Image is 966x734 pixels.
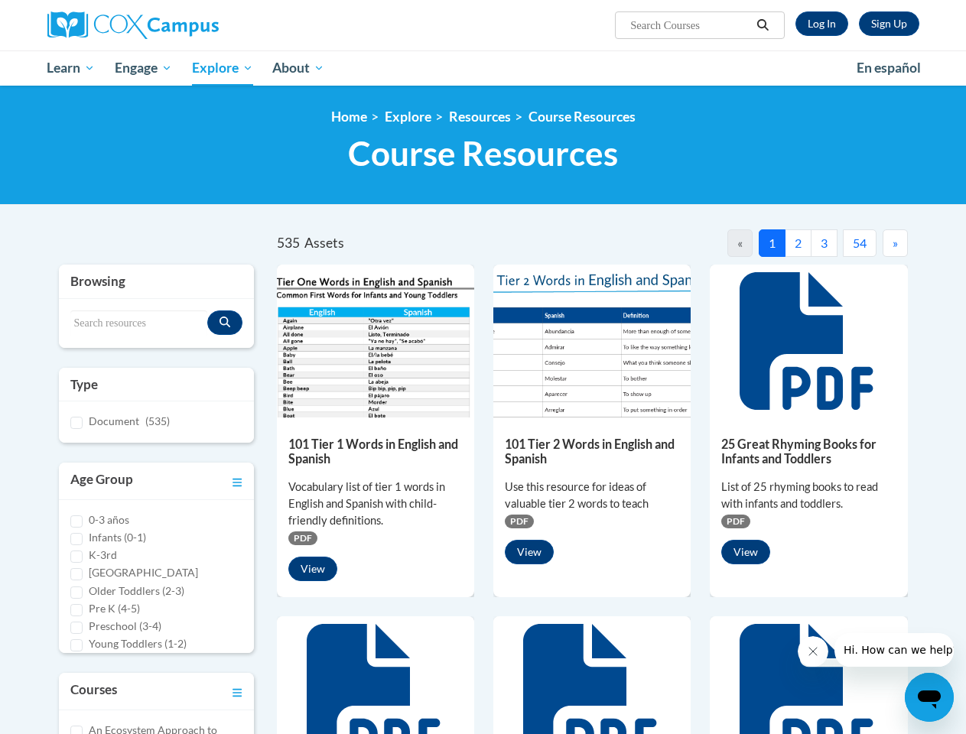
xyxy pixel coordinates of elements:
[798,636,828,667] iframe: Close message
[893,235,898,250] span: »
[277,265,474,417] img: d35314be-4b7e-462d-8f95-b17e3d3bb747.pdf
[331,109,367,125] a: Home
[505,515,534,528] span: PDF
[70,272,242,291] h3: Browsing
[47,11,219,39] img: Cox Campus
[721,540,770,564] button: View
[905,673,954,722] iframe: Button to launch messaging window
[145,414,170,427] span: (535)
[70,375,242,394] h3: Type
[883,229,908,257] button: Next
[505,540,554,564] button: View
[70,310,207,336] input: Search resources
[721,479,896,512] div: List of 25 rhyming books to read with infants and toddlers.
[70,470,133,492] h3: Age Group
[721,437,896,466] h5: 25 Great Rhyming Books for Infants and Toddlers
[505,479,679,512] div: Use this resource for ideas of valuable tier 2 words to teach
[505,437,679,466] h5: 101 Tier 2 Words in English and Spanish
[233,680,242,702] a: Toggle collapse
[493,265,691,417] img: 836e94b2-264a-47ae-9840-fb2574307f3b.pdf
[795,11,848,36] a: Log In
[288,437,463,466] h5: 101 Tier 1 Words in English and Spanish
[89,529,146,546] label: Infants (0-1)
[115,59,172,77] span: Engage
[277,235,300,251] span: 535
[385,109,431,125] a: Explore
[857,60,921,76] span: En español
[859,11,919,36] a: Register
[811,229,838,257] button: 3
[785,229,812,257] button: 2
[89,564,198,581] label: [GEOGRAPHIC_DATA]
[592,229,908,257] nav: Pagination Navigation
[834,633,954,667] iframe: Message from company
[89,512,129,528] label: 0-3 años
[89,600,140,617] label: Pre K (4-5)
[759,229,785,257] button: 1
[9,11,124,23] span: Hi. How can we help?
[288,557,337,581] button: View
[288,479,463,529] div: Vocabulary list of tier 1 words in English and Spanish with child-friendly definitions.
[629,16,751,34] input: Search Courses
[70,680,117,702] h3: Courses
[192,59,253,77] span: Explore
[847,52,931,84] a: En español
[751,16,774,34] button: Search
[89,547,117,563] label: K-3rd
[288,531,317,545] span: PDF
[272,59,324,77] span: About
[233,470,242,492] a: Toggle collapse
[89,635,187,652] label: Young Toddlers (1-2)
[47,59,95,77] span: Learn
[47,11,323,39] a: Cox Campus
[182,50,263,86] a: Explore
[304,235,344,251] span: Assets
[262,50,334,86] a: About
[449,109,511,125] a: Resources
[89,583,184,599] label: Older Toddlers (2-3)
[721,515,750,528] span: PDF
[348,133,618,174] span: Course Resources
[89,414,139,427] span: Document
[843,229,877,257] button: 54
[529,109,636,125] a: Course Resources
[105,50,182,86] a: Engage
[89,618,161,635] label: Preschool (3-4)
[37,50,106,86] a: Learn
[36,50,931,86] div: Main menu
[207,310,242,335] button: Search resources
